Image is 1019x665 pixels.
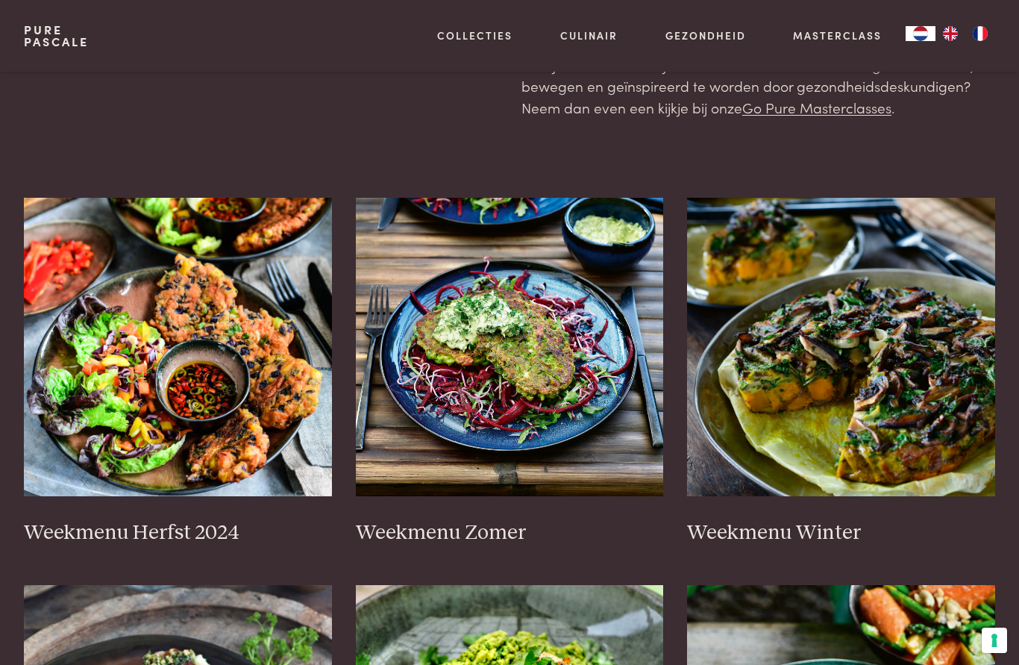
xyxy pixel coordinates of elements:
button: Uw voorkeuren voor toestemming voor trackingtechnologieën [982,628,1007,653]
img: Weekmenu Herfst 2024 [24,198,332,496]
div: Language [906,26,935,41]
a: Weekmenu Winter Weekmenu Winter [687,198,995,546]
h3: Weekmenu Winter [687,520,995,546]
a: Weekmenu Zomer Weekmenu Zomer [356,198,664,546]
a: EN [935,26,965,41]
a: NL [906,26,935,41]
a: Go Pure Masterclasses [742,97,891,117]
a: Masterclass [793,28,882,43]
a: Gezondheid [665,28,746,43]
a: Collecties [437,28,512,43]
h3: Weekmenu Zomer [356,520,664,546]
p: Vind je het trouwens fijn om een week samen met ons gezond te eten, te bewegen en geïnspireerd te... [521,54,995,119]
h3: Weekmenu Herfst 2024 [24,520,332,546]
a: PurePascale [24,24,89,48]
img: Weekmenu Zomer [356,198,664,496]
a: Weekmenu Herfst 2024 Weekmenu Herfst 2024 [24,198,332,546]
ul: Language list [935,26,995,41]
aside: Language selected: Nederlands [906,26,995,41]
a: FR [965,26,995,41]
img: Weekmenu Winter [687,198,995,496]
a: Culinair [560,28,618,43]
